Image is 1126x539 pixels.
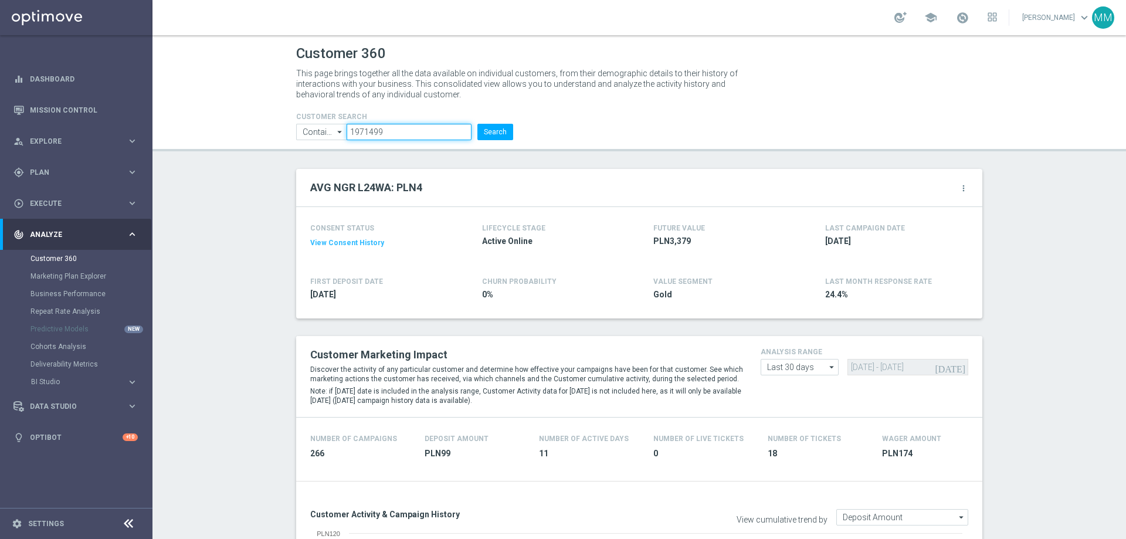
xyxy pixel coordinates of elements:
[30,285,151,303] div: Business Performance
[30,342,122,351] a: Cohorts Analysis
[13,136,127,147] div: Explore
[296,113,513,121] h4: CUSTOMER SEARCH
[13,167,24,178] i: gps_fixed
[317,530,340,537] text: PLN120
[539,435,629,443] h4: Number of Active Days
[825,236,962,247] span: 2025-08-10
[28,520,64,527] a: Settings
[30,138,127,145] span: Explore
[13,198,24,209] i: play_circle_outline
[31,378,127,385] div: BI Studio
[13,63,138,94] div: Dashboard
[653,289,791,300] span: Gold
[539,448,639,459] span: 11
[310,435,397,443] h4: Number of Campaigns
[13,106,138,115] button: Mission Control
[956,510,968,525] i: arrow_drop_down
[768,435,841,443] h4: Number Of Tickets
[653,224,705,232] h4: FUTURE VALUE
[882,448,982,459] span: PLN174
[30,355,151,373] div: Deliverability Metrics
[30,338,151,355] div: Cohorts Analysis
[12,518,22,529] i: settings
[737,515,827,525] label: View cumulative trend by
[30,254,122,263] a: Customer 360
[127,377,138,388] i: keyboard_arrow_right
[482,236,619,247] span: Active Online
[1092,6,1114,29] div: MM
[30,169,127,176] span: Plan
[924,11,937,24] span: school
[30,303,151,320] div: Repeat Rate Analysis
[482,277,557,286] span: CHURN PROBABILITY
[13,74,138,84] button: equalizer Dashboard
[653,236,791,247] span: PLN3,379
[30,94,138,126] a: Mission Control
[13,199,138,208] button: play_circle_outline Execute keyboard_arrow_right
[310,277,383,286] h4: FIRST DEPOSIT DATE
[30,267,151,285] div: Marketing Plan Explorer
[13,168,138,177] button: gps_fixed Plan keyboard_arrow_right
[425,448,525,459] span: PLN99
[959,184,968,193] i: more_vert
[477,124,513,140] button: Search
[768,448,868,459] span: 18
[13,229,24,240] i: track_changes
[310,181,422,195] h2: AVG NGR L24WA: PLN4
[347,124,472,140] input: Enter CID, Email, name or phone
[310,387,743,405] p: Note: if [DATE] date is included in the analysis range, Customer Activity data for [DATE] is not ...
[310,509,630,520] h3: Customer Activity & Campaign History
[13,230,138,239] button: track_changes Analyze keyboard_arrow_right
[1078,11,1091,24] span: keyboard_arrow_down
[826,360,838,375] i: arrow_drop_down
[310,365,743,384] p: Discover the activity of any particular customer and determine how effective your campaigns have ...
[13,422,138,453] div: Optibot
[310,448,411,459] span: 266
[30,231,127,238] span: Analyze
[123,433,138,441] div: +10
[30,200,127,207] span: Execute
[1021,9,1092,26] a: [PERSON_NAME]keyboard_arrow_down
[30,307,122,316] a: Repeat Rate Analysis
[13,229,127,240] div: Analyze
[13,137,138,146] button: person_search Explore keyboard_arrow_right
[30,373,151,391] div: BI Studio
[30,403,127,410] span: Data Studio
[296,124,347,140] input: Contains
[127,401,138,412] i: keyboard_arrow_right
[13,136,24,147] i: person_search
[653,435,744,443] h4: Number Of Live Tickets
[296,45,982,62] h1: Customer 360
[825,289,962,300] span: 24.4%
[761,348,968,356] h4: analysis range
[30,377,138,387] button: BI Studio keyboard_arrow_right
[30,272,122,281] a: Marketing Plan Explorer
[127,198,138,209] i: keyboard_arrow_right
[30,360,122,369] a: Deliverability Metrics
[127,167,138,178] i: keyboard_arrow_right
[30,289,122,299] a: Business Performance
[761,359,839,375] input: analysis range
[310,238,384,248] button: View Consent History
[310,289,447,300] span: 2020-12-02
[30,63,138,94] a: Dashboard
[31,378,115,385] span: BI Studio
[825,277,932,286] span: LAST MONTH RESPONSE RATE
[30,320,151,338] div: Predictive Models
[13,198,127,209] div: Execute
[653,448,754,459] span: 0
[882,435,941,443] h4: Wager Amount
[124,326,143,333] div: NEW
[334,124,346,140] i: arrow_drop_down
[13,401,127,412] div: Data Studio
[425,435,489,443] h4: Deposit Amount
[13,402,138,411] button: Data Studio keyboard_arrow_right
